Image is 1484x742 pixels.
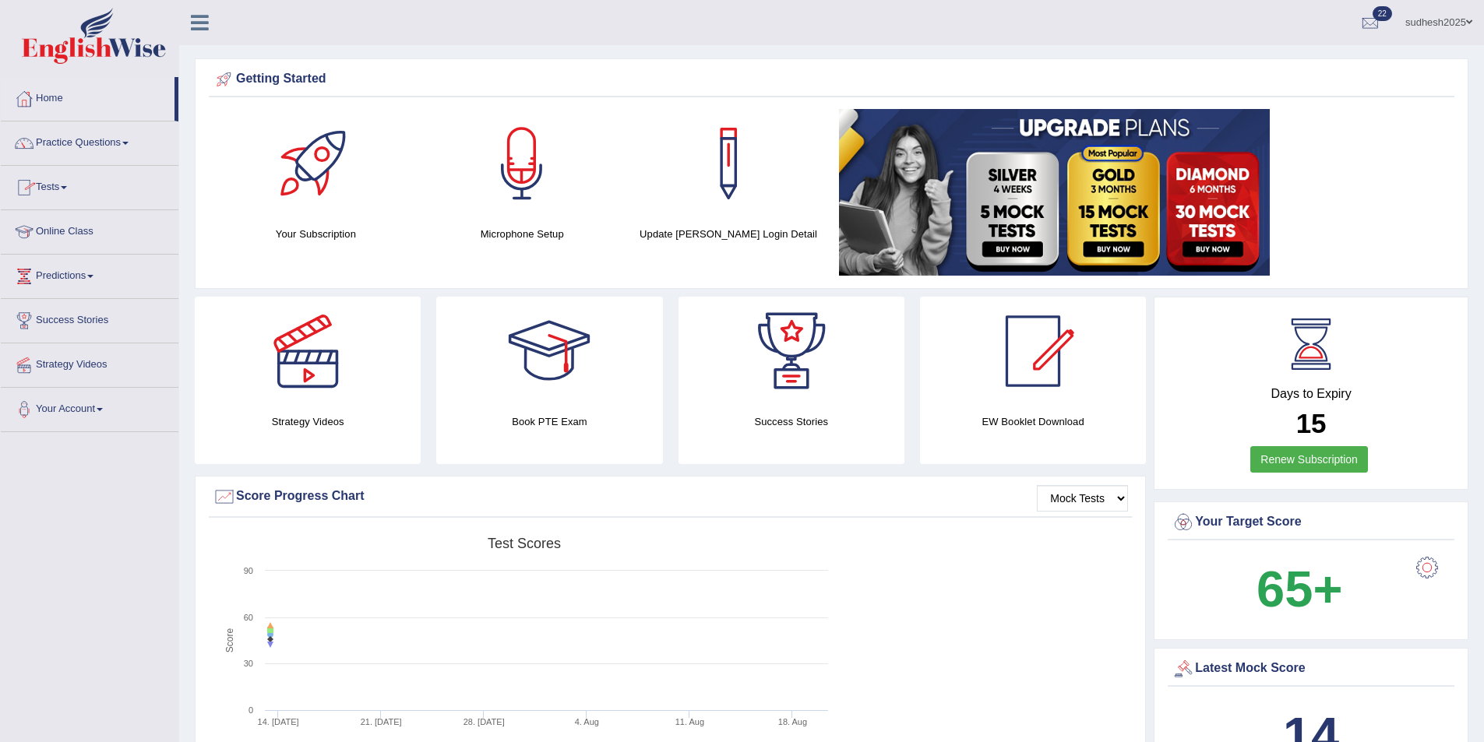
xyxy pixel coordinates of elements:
b: 65+ [1257,561,1342,617]
div: Score Progress Chart [213,485,1128,508]
a: Renew Subscription [1250,446,1368,473]
div: Getting Started [213,68,1451,91]
h4: Days to Expiry [1172,387,1451,401]
text: 0 [249,705,253,715]
a: Predictions [1,255,178,294]
h4: Book PTE Exam [436,413,662,430]
img: small5.jpg [839,109,1270,276]
tspan: 11. Aug [675,717,704,726]
text: 90 [244,566,253,575]
div: Your Target Score [1172,511,1451,534]
b: 15 [1296,408,1327,438]
h4: Success Stories [679,413,904,430]
a: Success Stories [1,299,178,338]
h4: Strategy Videos [195,413,421,430]
tspan: 18. Aug [778,717,807,726]
a: Home [1,77,174,116]
h4: Update [PERSON_NAME] Login Detail [633,226,824,242]
a: Online Class [1,210,178,249]
h4: Your Subscription [220,226,411,242]
h4: Microphone Setup [427,226,618,242]
tspan: 21. [DATE] [361,717,402,726]
a: Strategy Videos [1,343,178,382]
text: 60 [244,613,253,622]
tspan: Test scores [488,536,561,551]
text: 30 [244,659,253,668]
a: Tests [1,166,178,205]
a: Your Account [1,388,178,427]
tspan: 14. [DATE] [258,717,299,726]
span: 22 [1373,6,1392,21]
tspan: 28. [DATE] [464,717,505,726]
div: Latest Mock Score [1172,657,1451,680]
a: Practice Questions [1,121,178,160]
h4: EW Booklet Download [920,413,1146,430]
tspan: 4. Aug [575,717,599,726]
tspan: Score [224,628,235,653]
